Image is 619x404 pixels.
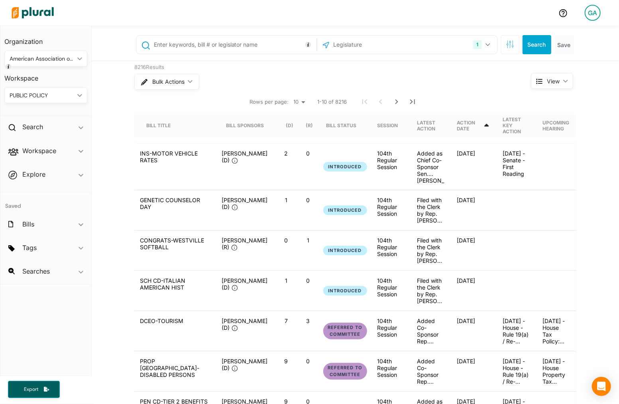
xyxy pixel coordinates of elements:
h3: Workspace [4,67,87,84]
span: Search Filters [506,40,514,47]
span: [PERSON_NAME] (D) [222,150,268,164]
div: GENETIC COUNSELOR DAY [136,197,216,224]
div: Upcoming Hearing [543,114,577,137]
button: Introduced [323,246,367,256]
span: [PERSON_NAME] (D) [222,317,268,331]
button: Referred to Committee [323,323,367,339]
span: Export [18,386,44,393]
div: CONGRATS-WESTVILLE SOFTBALL [136,237,216,264]
p: 0 [301,150,316,157]
button: Save [554,35,574,54]
span: [PERSON_NAME] (R) [222,237,268,250]
div: Latest Action [417,120,444,132]
span: [PERSON_NAME] (D) [222,277,268,291]
div: 8216 Results [134,63,501,71]
div: Added as Chief Co-Sponsor Sen. [PERSON_NAME] [411,150,451,183]
p: 0 [301,358,316,365]
span: Rows per page: [250,98,289,106]
input: Legislature [333,37,418,52]
div: Bill Title [146,122,171,128]
button: Next Page [389,94,405,110]
button: Introduced [323,205,367,215]
p: [DATE] - House Property Tax Subcommittee Hearing Details - 104th General Assembly [543,358,570,385]
div: Added Co-Sponsor Rep. [PERSON_NAME] [411,358,451,385]
div: Latest Key Action [503,114,530,137]
div: Bill Sponsors [226,114,264,137]
div: American Association of Public Policy Professionals [10,55,74,63]
span: 1-10 of 8216 [318,98,347,106]
div: [DATE] [451,317,497,345]
div: Upcoming Hearing [543,120,570,132]
div: Filed with the Clerk by Rep. [PERSON_NAME] [411,237,451,264]
p: [DATE] - House - Rule 19(a) / Re-referred to Rules Committee [503,317,530,345]
p: 0 [301,197,316,203]
button: 1 [470,37,495,52]
div: Bill Status [326,114,364,137]
p: [DATE] - Senate - First Reading [503,150,530,177]
a: GA [578,2,607,24]
div: INS-MOTOR VEHICLE RATES [136,150,216,183]
button: Search [523,35,551,54]
h3: Organization [4,30,87,47]
div: DCEO-TOURISM [136,317,216,345]
div: PUBLIC POLICY [10,91,74,100]
div: 104th Regular Session [377,358,405,378]
p: 0 [279,237,294,244]
div: [DATE] [451,150,497,183]
div: Bill Title [146,114,178,137]
div: Filed with the Clerk by Rep. [PERSON_NAME] [411,197,451,224]
div: 104th Regular Session [377,150,405,170]
p: [DATE] - House Tax Policy: Other Taxes Subcommittee Hearing Details - 104th General Assembly [543,317,570,345]
div: [DATE] [451,237,497,264]
div: Latest Key Action [503,116,530,134]
button: Bulk Actions [134,74,199,90]
div: 104th Regular Session [377,277,405,298]
p: 2 [279,150,294,157]
div: (R) [306,122,313,128]
h2: Tags [22,243,37,252]
button: Referred to Committee [323,363,367,380]
div: Session [377,114,405,137]
div: 104th Regular Session [377,197,405,217]
p: 1 [279,197,294,203]
span: [PERSON_NAME] (D) [222,197,268,210]
div: Action Date [457,120,483,132]
h2: Workspace [22,146,56,155]
h2: Search [22,122,43,131]
button: First Page [357,94,373,110]
div: Bill Status [326,122,357,128]
button: Last Page [405,94,421,110]
h4: Saved [0,192,91,212]
p: 3 [301,317,316,324]
button: Previous Page [373,94,389,110]
p: 9 [279,358,294,365]
p: 1 [279,277,294,284]
div: (R) [306,114,313,137]
div: GA [585,5,601,21]
div: 1 [473,40,481,49]
div: 104th Regular Session [377,237,405,257]
button: Introduced [323,162,367,172]
div: Action Date [457,114,490,137]
h2: Explore [22,170,45,179]
div: Added Co-Sponsor Rep. [PERSON_NAME] [411,317,451,345]
div: Filed with the Clerk by Rep. [PERSON_NAME] [411,277,451,304]
div: 104th Regular Session [377,317,405,338]
h2: Searches [22,267,50,276]
p: 7 [279,317,294,324]
div: [DATE] [451,358,497,385]
div: [DATE] [451,277,497,304]
input: Enter keywords, bill # or legislator name [153,37,314,52]
div: Bill Sponsors [226,122,264,128]
p: [DATE] - House - Rule 19(a) / Re-referred to Rules Committee [503,358,530,385]
div: (D) [286,122,293,128]
button: Introduced [323,286,367,296]
div: SCH CD-ITALIAN AMERICAN HIST [136,277,216,304]
div: Tooltip anchor [5,63,12,70]
div: Latest Action [417,114,444,137]
div: [DATE] [451,197,497,224]
span: View [547,77,560,85]
span: Bulk Actions [152,79,185,85]
div: PROP [GEOGRAPHIC_DATA]-DISABLED PERSONS [136,358,216,385]
div: (D) [286,114,293,137]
